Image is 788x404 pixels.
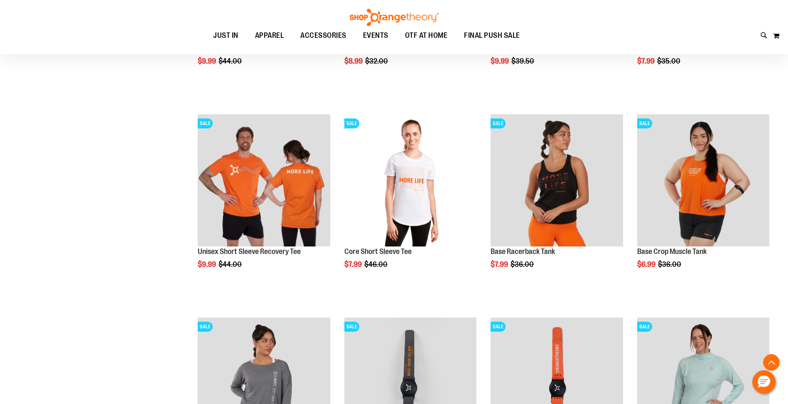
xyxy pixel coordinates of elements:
span: $9.99 [491,57,510,65]
img: Product image for Unisex Short Sleeve Recovery Tee [198,114,330,246]
button: Hello, have a question? Let’s chat. [752,370,776,394]
span: $39.50 [511,57,535,65]
span: $8.99 [344,57,364,65]
a: ACCESSORIES [292,26,355,45]
a: Unisex Short Sleeve Recovery Tee [198,247,301,256]
a: FINAL PUSH SALE [456,26,528,45]
a: OTF AT HOME [397,26,456,45]
a: Product image for Base Racerback TankSALE [491,114,623,248]
span: SALE [637,322,652,332]
img: Product image for Base Crop Muscle Tank [637,114,769,246]
a: Core Short Sleeve Tee [344,247,412,256]
span: $44.00 [218,260,243,269]
span: SALE [491,118,506,128]
span: OTF AT HOME [405,26,448,45]
span: SALE [344,322,359,332]
span: $9.99 [198,57,217,65]
span: ACCESSORIES [300,26,346,45]
img: Product image for Base Racerback Tank [491,114,623,246]
span: JUST IN [213,26,238,45]
div: product [194,110,334,290]
span: $44.00 [218,57,243,65]
a: Product image for Base Crop Muscle TankSALE [637,114,769,248]
a: Base Racerback Tank [491,247,555,256]
span: $46.00 [364,260,389,269]
a: APPAREL [247,26,292,45]
a: Base Crop Muscle Tank [637,247,707,256]
span: EVENTS [363,26,388,45]
span: $32.00 [365,57,389,65]
span: $6.99 [637,260,657,269]
a: EVENTS [355,26,397,45]
span: $35.00 [657,57,682,65]
span: APPAREL [255,26,284,45]
span: SALE [198,118,213,128]
span: $9.99 [198,260,217,269]
div: product [486,110,627,290]
div: product [340,110,481,290]
span: SALE [344,118,359,128]
span: $36.00 [511,260,535,269]
span: $7.99 [637,57,656,65]
span: $7.99 [344,260,363,269]
a: JUST IN [205,26,247,45]
span: $36.00 [658,260,682,269]
a: Product image for Core Short Sleeve TeeSALE [344,114,476,248]
span: $7.99 [491,260,509,269]
span: SALE [491,322,506,332]
span: SALE [637,118,652,128]
span: FINAL PUSH SALE [464,26,520,45]
img: Shop Orangetheory [349,9,440,26]
div: product [633,110,773,290]
button: Back To Top [763,354,780,371]
span: SALE [198,322,213,332]
img: Product image for Core Short Sleeve Tee [344,114,476,246]
a: Product image for Unisex Short Sleeve Recovery TeeSALE [198,114,330,248]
